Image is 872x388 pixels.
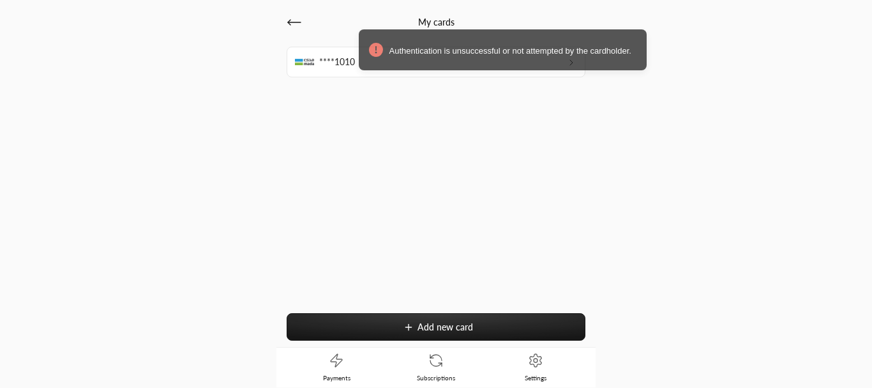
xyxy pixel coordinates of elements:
button: Add new card [287,313,585,341]
span: Settings [525,373,546,382]
a: Payments [287,348,386,387]
span: Add new card [417,322,473,332]
h2: My cards [418,16,455,29]
a: Settings [486,348,585,387]
span: Payments [323,373,350,382]
span: Authentication is unsuccessful or not attempted by the cardholder. [389,45,636,58]
span: Subscriptions [417,373,455,382]
a: Subscriptions [386,348,486,387]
